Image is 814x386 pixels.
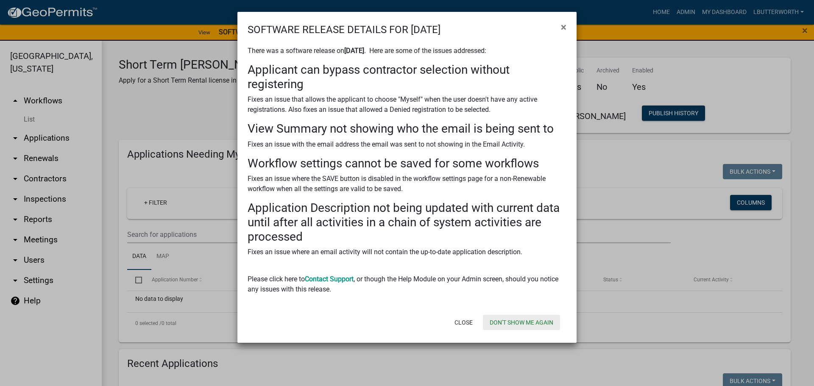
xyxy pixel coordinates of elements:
[248,22,440,37] h4: SOFTWARE RELEASE DETAILS FOR [DATE]
[344,47,364,55] strong: [DATE]
[248,174,566,194] p: Fixes an issue where the SAVE button is disabled in the workflow settings page for a non-Renewabl...
[248,247,566,267] p: Fixes an issue where an email activity will not contain the up-to-date application description.
[561,21,566,33] span: ×
[248,156,566,171] h3: Workflow settings cannot be saved for some workflows
[483,315,560,330] button: Don't show me again
[248,122,566,136] h3: View Summary not showing who the email is being sent to
[448,315,479,330] button: Close
[305,275,354,283] a: Contact Support
[248,274,566,294] p: Please click here to , or though the Help Module on your Admin screen, should you notice any issu...
[554,15,573,39] button: Close
[248,94,566,115] p: Fixes an issue that allows the applicant to choose "Myself" when the user doesn't have any active...
[248,201,566,244] h3: Application Description not being updated with current data until after all activities in a chain...
[248,46,566,56] p: There was a software release on . Here are some of the issues addressed:
[248,63,566,91] h3: Applicant can bypass contractor selection without registering
[248,139,566,150] p: Fixes an issue with the email address the email was sent to not showing in the Email Activity.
